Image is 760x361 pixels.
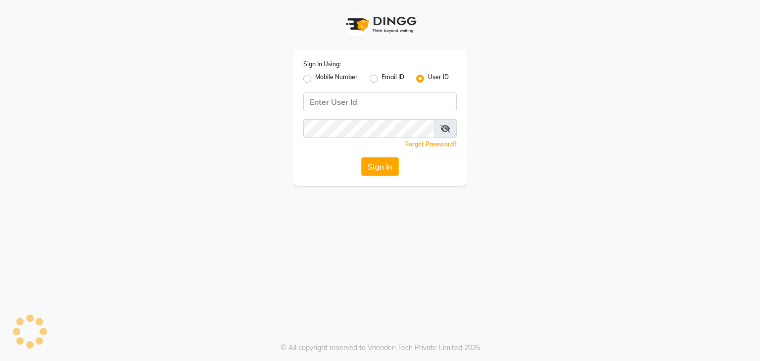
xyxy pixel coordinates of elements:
a: Forgot Password? [405,140,457,148]
input: Username [303,119,434,138]
label: Mobile Number [315,73,358,85]
label: Sign In Using: [303,60,341,69]
img: logo1.svg [340,10,420,39]
button: Sign In [361,157,399,176]
input: Username [303,92,457,111]
label: Email ID [381,73,404,85]
label: User ID [428,73,449,85]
